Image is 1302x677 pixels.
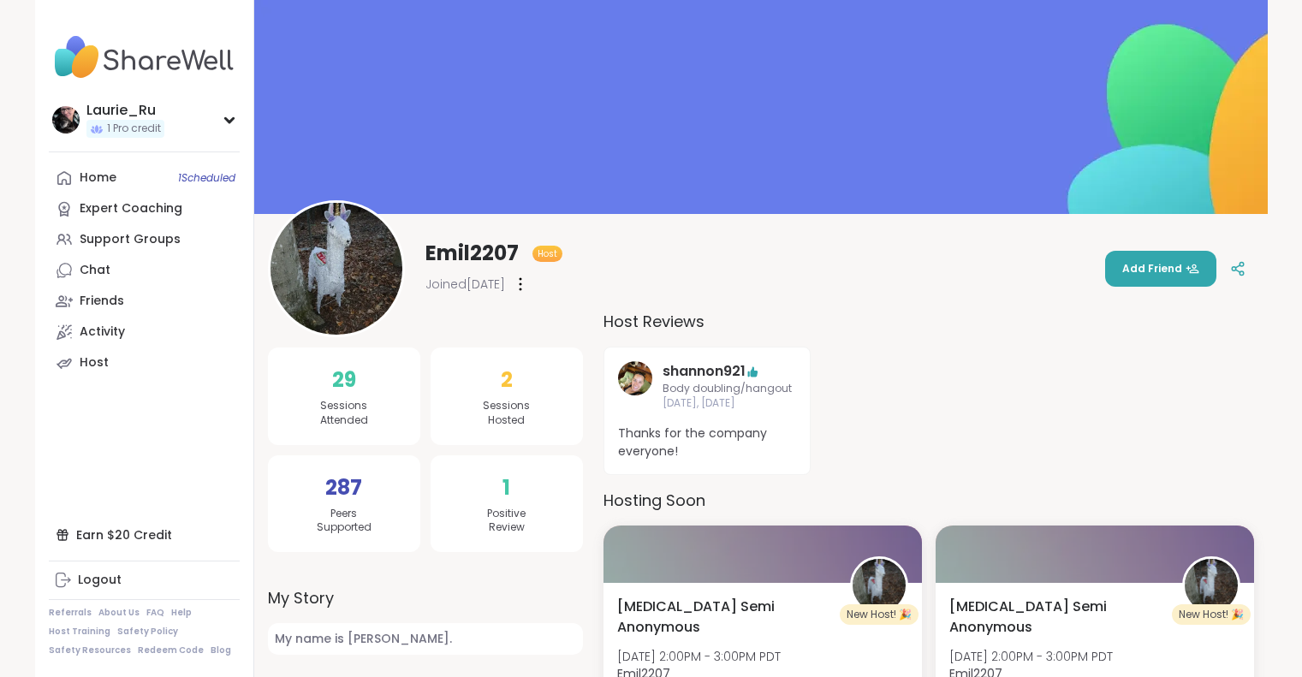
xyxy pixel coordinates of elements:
div: Logout [78,572,122,589]
span: Emil2207 [425,240,519,267]
span: Thanks for the company everyone! [618,425,797,460]
a: Help [171,607,192,619]
img: ShareWell Nav Logo [49,27,240,87]
a: Chat [49,255,240,286]
span: [MEDICAL_DATA] Semi Anonymous [617,597,831,638]
span: 2 [501,365,513,395]
label: My Story [268,586,583,609]
span: 1 [502,472,510,503]
img: Emil2207 [1185,559,1238,612]
div: Chat [80,262,110,279]
div: Host [80,354,109,371]
div: Earn $20 Credit [49,520,240,550]
span: 1 Pro credit [107,122,161,136]
a: Support Groups [49,224,240,255]
a: Home1Scheduled [49,163,240,193]
a: Redeem Code [138,644,204,656]
span: My name is [PERSON_NAME]. [268,623,583,655]
div: Support Groups [80,231,181,248]
a: Host Training [49,626,110,638]
img: Laurie_Ru [52,106,80,134]
a: Blog [211,644,231,656]
a: Expert Coaching [49,193,240,224]
img: Emil2207 [853,559,906,612]
a: Friends [49,286,240,317]
span: [DATE] 2:00PM - 3:00PM PDT [949,648,1113,665]
img: Emil2207 [271,203,402,335]
span: [DATE], [DATE] [663,396,792,411]
h3: Hosting Soon [603,489,1254,512]
img: shannon921 [618,361,652,395]
a: FAQ [146,607,164,619]
div: New Host! 🎉 [1172,604,1251,625]
div: Activity [80,324,125,341]
div: Home [80,169,116,187]
span: Peers Supported [317,507,372,536]
div: Friends [80,293,124,310]
a: About Us [98,607,140,619]
span: [MEDICAL_DATA] Semi Anonymous [949,597,1163,638]
span: Sessions Attended [320,399,368,428]
a: Referrals [49,607,92,619]
a: Safety Policy [117,626,178,638]
span: Host [538,247,557,260]
a: shannon921 [618,361,652,411]
div: Laurie_Ru [86,101,164,120]
span: Positive Review [487,507,526,536]
div: New Host! 🎉 [840,604,919,625]
a: shannon921 [663,361,746,382]
span: 29 [332,365,356,395]
a: Logout [49,565,240,596]
span: 1 Scheduled [178,171,235,185]
span: Add Friend [1122,261,1199,276]
span: [DATE] 2:00PM - 3:00PM PDT [617,648,781,665]
span: Sessions Hosted [483,399,530,428]
span: 287 [325,472,362,503]
a: Activity [49,317,240,347]
a: Host [49,347,240,378]
a: Safety Resources [49,644,131,656]
span: Joined [DATE] [425,276,505,293]
span: Body doubling/hangout [663,382,792,396]
div: Expert Coaching [80,200,182,217]
button: Add Friend [1105,251,1216,287]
